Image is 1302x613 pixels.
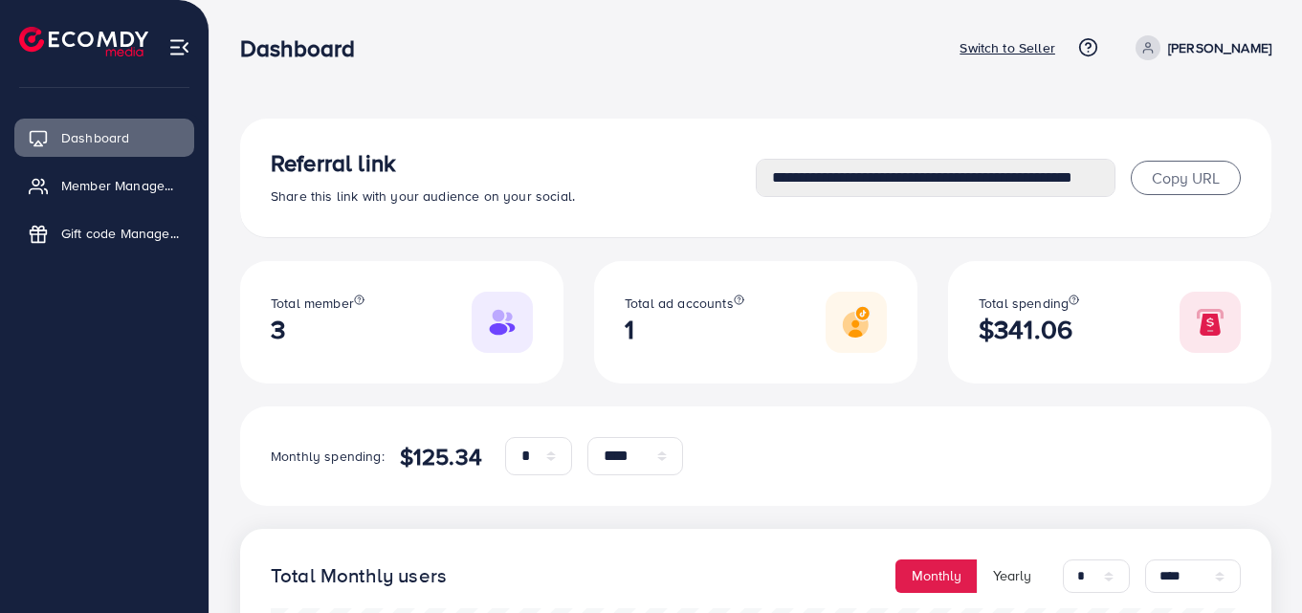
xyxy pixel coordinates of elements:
[14,214,194,252] a: Gift code Management
[271,314,364,345] h2: 3
[168,36,190,58] img: menu
[1131,161,1241,195] button: Copy URL
[271,564,447,588] h4: Total Monthly users
[61,176,180,195] span: Member Management
[979,314,1079,345] h2: $341.06
[61,224,180,243] span: Gift code Management
[895,559,978,593] button: Monthly
[19,27,148,56] img: logo
[271,294,354,313] span: Total member
[14,166,194,205] a: Member Management
[271,186,575,206] span: Share this link with your audience on your social.
[400,443,482,471] h4: $125.34
[1168,36,1271,59] p: [PERSON_NAME]
[960,36,1055,59] p: Switch to Seller
[271,149,756,177] h3: Referral link
[1128,35,1271,60] a: [PERSON_NAME]
[14,119,194,157] a: Dashboard
[1152,167,1220,188] span: Copy URL
[61,128,129,147] span: Dashboard
[1221,527,1288,599] iframe: Chat
[625,294,734,313] span: Total ad accounts
[271,445,385,468] p: Monthly spending:
[826,292,887,353] img: Responsive image
[977,559,1048,593] button: Yearly
[240,34,370,62] h3: Dashboard
[625,314,744,345] h2: 1
[1180,292,1241,353] img: Responsive image
[472,292,533,353] img: Responsive image
[979,294,1069,313] span: Total spending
